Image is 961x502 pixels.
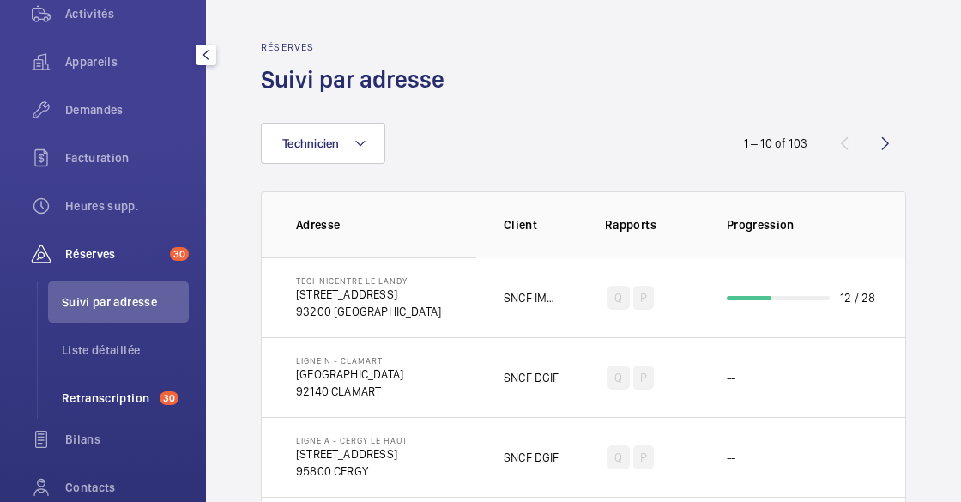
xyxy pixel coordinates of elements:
div: Q [607,366,629,390]
p: 12 / 28 [840,289,875,306]
h2: Réserves [261,41,455,53]
span: Bilans [65,431,189,448]
span: Technicien [282,136,340,150]
p: -- [727,369,735,386]
span: 30 [170,247,189,261]
div: 1 – 10 of 103 [744,135,807,152]
span: Retranscription [62,390,153,407]
span: Suivi par adresse [62,293,189,311]
p: SNCF DGIF [504,449,559,466]
p: Rapports [574,216,687,233]
div: Q [607,286,629,310]
p: Ligne A - CERGY LE HAUT [296,435,408,445]
div: P [633,445,654,469]
span: Réserves [65,245,163,263]
span: Activités [65,5,189,22]
p: Adresse [296,216,476,233]
p: Client [504,216,562,233]
button: Technicien [261,123,385,164]
span: 30 [160,391,178,405]
span: Appareils [65,53,189,70]
p: [GEOGRAPHIC_DATA] [296,366,403,383]
p: SNCF DGIF [504,369,559,386]
p: -- [727,449,735,466]
span: Heures supp. [65,197,189,215]
span: Liste détaillée [62,342,189,359]
p: Technicentre Le Landy [296,275,441,286]
p: 92140 CLAMART [296,383,403,400]
p: 93200 [GEOGRAPHIC_DATA] [296,303,441,320]
span: Contacts [65,479,189,496]
div: Q [607,445,629,469]
h1: Suivi par adresse [261,64,455,95]
p: Progression [727,216,905,233]
div: P [633,286,654,310]
div: P [633,366,654,390]
p: Ligne N - CLAMART [296,355,403,366]
p: [STREET_ADDRESS] [296,445,408,463]
span: Demandes [65,101,189,118]
p: SNCF IMMOBILIER [504,289,562,306]
p: 95800 CERGY [296,463,408,480]
span: Facturation [65,149,189,166]
p: [STREET_ADDRESS] [296,286,441,303]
